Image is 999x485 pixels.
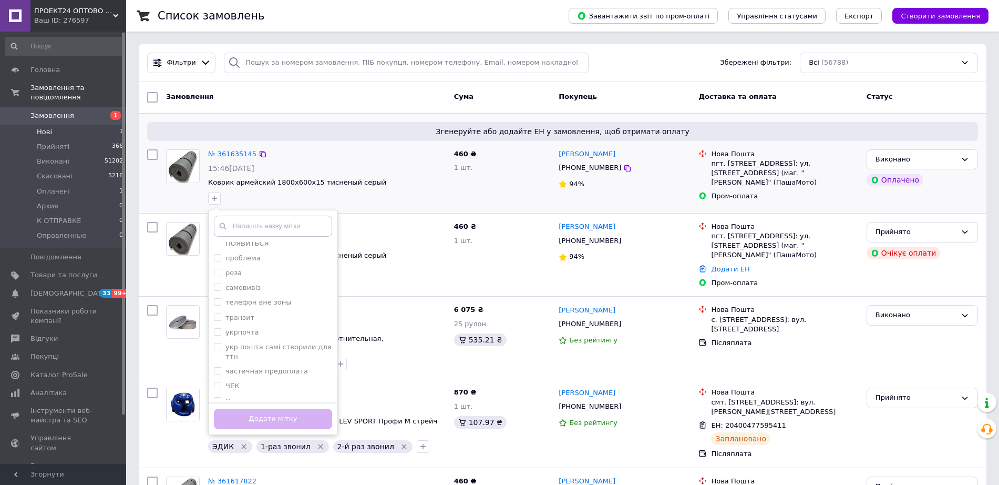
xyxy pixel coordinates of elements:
span: Головна [30,65,60,75]
span: Статус [867,93,893,100]
a: Фото товару [166,305,200,339]
span: Доставка та оплата [698,93,776,100]
span: Архив [37,201,58,211]
span: 99+ [112,289,129,298]
button: Експорт [836,8,882,24]
span: ЕН: 20400477595411 [711,421,786,429]
span: 870 ₴ [454,388,477,396]
div: Прийнято [876,227,956,238]
label: самовивіз [225,284,261,291]
span: Виконані [37,157,69,166]
div: Виконано [876,310,956,321]
span: К ОТПРАВКЕ [37,216,81,226]
img: Фото товару [167,223,199,255]
span: 460 ₴ [454,150,477,158]
svg: Видалити мітку [400,442,408,451]
span: 0 [119,201,123,211]
span: 1 шт. [454,402,473,410]
label: роза [225,269,242,277]
span: Прийняті [37,142,69,151]
a: Фото товару [166,222,200,256]
div: Виконано [876,154,956,165]
button: Завантажити звіт по пром-оплаті [569,8,718,24]
div: Нова Пошта [711,388,858,397]
span: Згенеруйте або додайте ЕН у замовлення, щоб отримати оплату [151,126,974,137]
span: ПРОЕКТ24 ОПТОВО РОЗДРІБНА КОМПАНІЯ [34,6,113,16]
span: Відгуки [30,334,58,343]
label: проблема [225,254,261,262]
a: [PERSON_NAME] [559,306,615,316]
label: транзит [225,314,254,321]
span: 0 [119,231,123,240]
label: ПОЗВОНИТЬ КОЛИ ПОЯВИТЬСЯ [225,229,292,247]
span: 5216 [108,171,123,181]
span: Управління статусами [737,12,817,20]
span: 25 рулон [454,320,486,328]
svg: Видалити мітку [316,442,325,451]
span: Фільтри [167,58,196,68]
span: Товари та послуги [30,270,97,280]
a: Шлем-маска тренировочная каратэ LEV SPORT Профи M стрейч синий [208,417,437,435]
span: 1-раз звонил [261,442,311,451]
span: 1 шт. [454,237,473,245]
div: Пром-оплата [711,191,858,201]
div: пгт. [STREET_ADDRESS]: ул. [STREET_ADDRESS] (маг. "[PERSON_NAME]" (ПашаМото) [711,231,858,260]
span: 460 ₴ [454,223,477,230]
span: 1 [119,127,123,137]
span: ЭДИК [212,442,234,451]
span: 94% [569,252,584,260]
a: [PERSON_NAME] [559,388,615,398]
div: Заплановано [711,432,770,445]
a: Фото товару [166,149,200,183]
div: с. [STREET_ADDRESS]: вул. [STREET_ADDRESS] [711,315,858,334]
span: Управління сайтом [30,433,97,452]
span: 94% [569,180,584,188]
span: Оправленные [37,231,86,240]
span: Всі [809,58,819,68]
div: Післяплата [711,338,858,348]
span: Без рейтингу [569,336,617,344]
a: [PERSON_NAME] [559,222,615,232]
span: Cума [454,93,473,100]
label: ЧЕК [225,382,239,390]
span: 0 [119,216,123,226]
div: 535.21 ₴ [454,334,507,346]
span: Покупці [30,352,59,361]
a: [PERSON_NAME] [559,149,615,159]
span: Нові [37,127,52,137]
span: 51202 [105,157,123,166]
span: Показники роботи компанії [30,307,97,326]
input: Напишіть назву мітки [214,216,332,237]
a: Фото товару [166,388,200,421]
span: Аналітика [30,388,67,398]
img: Фото товару [167,150,199,183]
div: пгт. [STREET_ADDRESS]: ул. [STREET_ADDRESS] (маг. "[PERSON_NAME]" (ПашаМото) [711,159,858,188]
svg: Видалити мітку [240,442,248,451]
span: [PHONE_NUMBER] [559,402,621,410]
img: Фото товару [167,306,199,338]
span: 15:46[DATE] [208,164,254,173]
label: укр пошта самі створили для ттн [225,343,332,360]
label: укрпочта [225,328,259,336]
span: Гаманець компанії [30,461,97,480]
span: 1 шт. [454,164,473,171]
span: [PHONE_NUMBER] [559,237,621,245]
span: Експорт [844,12,874,20]
div: Нова Пошта [711,222,858,231]
span: Повідомлення [30,252,81,262]
input: Пошук за номером замовлення, ПІБ покупця, номером телефону, Email, номером накладної [224,53,589,73]
button: Управління статусами [728,8,826,24]
span: Скасовані [37,171,73,181]
a: № 361635145 [208,150,256,158]
div: Нова Пошта [711,149,858,159]
span: 1 [110,111,121,120]
div: Прийнято [876,392,956,403]
div: Нова Пошта [711,305,858,315]
span: 6 075 ₴ [454,306,483,314]
span: Покупець [559,93,597,100]
span: Замовлення та повідомлення [30,83,126,102]
span: [PHONE_NUMBER] [559,164,621,171]
img: Фото товару [167,388,199,421]
span: Каталог ProSale [30,370,87,380]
